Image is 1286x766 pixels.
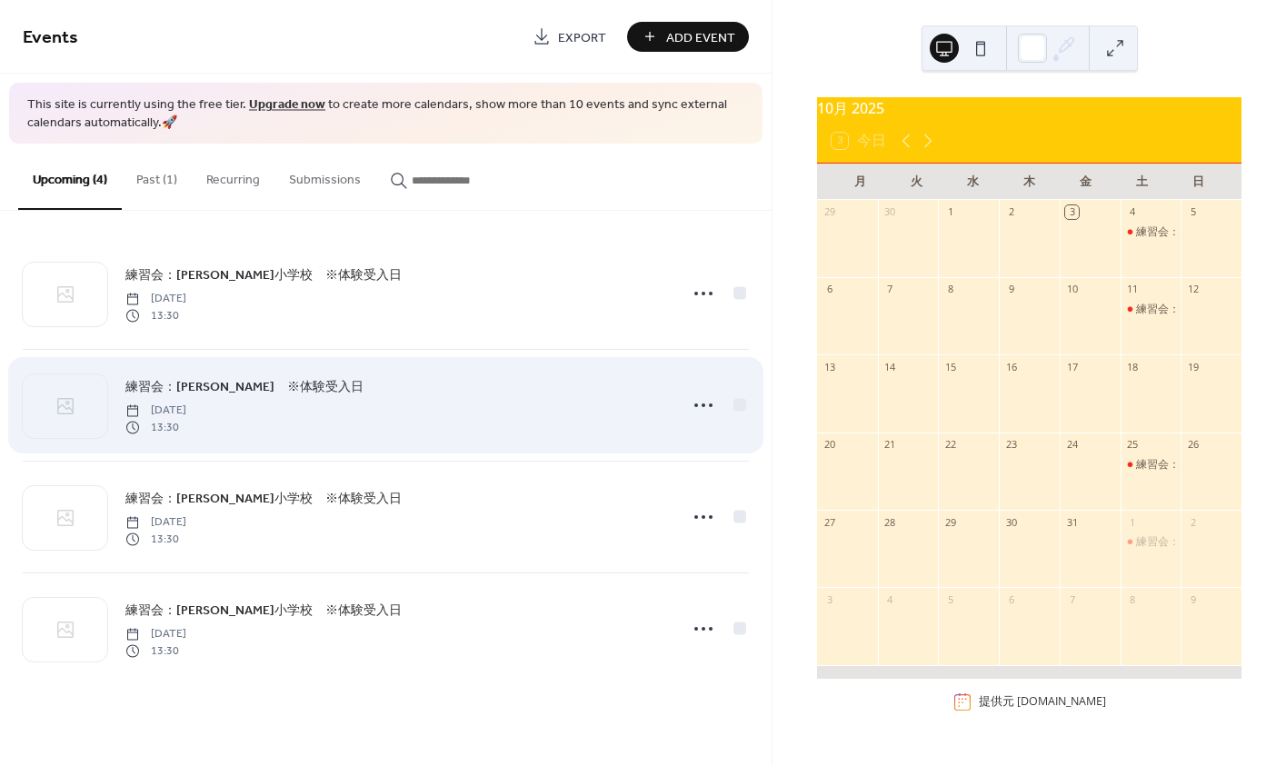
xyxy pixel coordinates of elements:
div: 17 [1065,360,1079,373]
span: 練習会：[PERSON_NAME] ※体験受入日 [125,378,364,397]
a: 練習会：[PERSON_NAME]小学校 ※体験受入日 [125,600,402,621]
div: 6 [1004,592,1018,606]
div: 10月 2025 [817,97,1241,119]
div: 22 [943,438,957,452]
div: 火 [888,164,944,200]
div: 10 [1065,283,1079,296]
a: 練習会：[PERSON_NAME] ※体験受入日 [125,376,364,397]
div: 29 [943,515,957,529]
div: 8 [1126,592,1140,606]
div: 30 [1004,515,1018,529]
span: 13:30 [125,531,186,547]
span: Events [23,20,78,55]
div: 5 [943,592,957,606]
div: 28 [883,515,897,529]
div: 1 [1126,515,1140,529]
div: 5 [1186,205,1200,219]
div: 7 [883,283,897,296]
span: 練習会：[PERSON_NAME]小学校 ※体験受入日 [125,602,402,621]
button: Past (1) [122,144,192,208]
a: Upgrade now [249,93,325,117]
div: 木 [1001,164,1057,200]
span: [DATE] [125,626,186,642]
button: Submissions [274,144,375,208]
div: 練習会：菊住小学校 ※体験受入日 [1121,224,1181,240]
button: Upcoming (4) [18,144,122,210]
div: 25 [1126,438,1140,452]
div: 9 [1004,283,1018,296]
div: 4 [1126,205,1140,219]
div: 水 [944,164,1001,200]
div: 30 [883,205,897,219]
div: 6 [822,283,836,296]
div: 29 [822,205,836,219]
div: 14 [883,360,897,373]
div: 提供元 [979,693,1106,710]
div: 2 [1186,515,1200,529]
button: Recurring [192,144,274,208]
div: 練習会：菊住小学校 ※体験受入日 [1121,457,1181,473]
div: 3 [822,592,836,606]
div: 金 [1058,164,1114,200]
div: 4 [883,592,897,606]
div: 11 [1126,283,1140,296]
div: 7 [1065,592,1079,606]
div: 16 [1004,360,1018,373]
div: 24 [1065,438,1079,452]
span: [DATE] [125,514,186,531]
span: 練習会：[PERSON_NAME]小学校 ※体験受入日 [125,266,402,285]
div: 2 [1004,205,1018,219]
span: 13:30 [125,642,186,659]
a: 練習会：[PERSON_NAME]小学校 ※体験受入日 [125,488,402,509]
div: 12 [1186,283,1200,296]
a: Export [519,22,620,52]
div: 26 [1186,438,1200,452]
button: Add Event [627,22,749,52]
span: Export [558,28,606,47]
div: 13 [822,360,836,373]
div: 18 [1126,360,1140,373]
span: [DATE] [125,291,186,307]
div: 8 [943,283,957,296]
a: 練習会：[PERSON_NAME]小学校 ※体験受入日 [125,264,402,285]
div: 9 [1186,592,1200,606]
span: [DATE] [125,403,186,419]
div: 23 [1004,438,1018,452]
span: This site is currently using the free tier. to create more calendars, show more than 10 events an... [27,96,744,132]
a: [DOMAIN_NAME] [1017,693,1106,709]
span: Add Event [666,28,735,47]
div: 日 [1171,164,1227,200]
div: 15 [943,360,957,373]
div: 3 [1065,205,1079,219]
div: 土 [1114,164,1171,200]
div: 27 [822,515,836,529]
div: 月 [832,164,888,200]
div: 20 [822,438,836,452]
div: 19 [1186,360,1200,373]
div: 練習会：菊住小学校 ※体験受入日 [1121,534,1181,550]
span: 練習会：[PERSON_NAME]小学校 ※体験受入日 [125,490,402,509]
div: 21 [883,438,897,452]
div: 31 [1065,515,1079,529]
div: 1 [943,205,957,219]
span: 13:30 [125,307,186,323]
span: 13:30 [125,419,186,435]
div: 練習会：半田 ※体験受入日 [1121,302,1181,317]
